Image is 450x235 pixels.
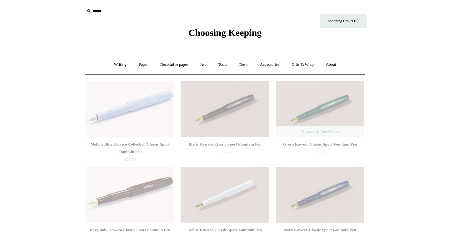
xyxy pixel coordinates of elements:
[182,226,268,234] div: White Kaweco Classic Sport Fountain Pen
[276,167,364,223] a: Navy Kaweco Classic Sport Fountain Pen Navy Kaweco Classic Sport Fountain Pen
[276,81,364,137] img: Green Kaweco Classic Sport Fountain Pen
[181,141,269,166] a: Black Kaweco Classic Sport Fountain Pen £25.00
[320,14,367,28] a: Shopping Basket (0)
[212,56,233,73] a: Tools
[133,56,154,73] a: Paper
[181,167,269,223] img: White Kaweco Classic Sport Fountain Pen
[181,81,269,137] img: Black Kaweco Classic Sport Fountain Pen
[286,56,319,73] a: Gifts & Wrap
[219,150,231,154] span: £25.00
[276,167,364,223] img: Navy Kaweco Classic Sport Fountain Pen
[276,81,364,137] a: Green Kaweco Classic Sport Fountain Pen Green Kaweco Classic Sport Fountain Pen Temporarily Out o...
[277,141,363,148] div: Green Kaweco Classic Sport Fountain Pen
[86,81,174,137] img: Mellow Blue Kaweco Collection Classic Sport Fountain Pen
[314,150,326,154] span: £25.00
[320,56,342,73] a: About
[86,167,174,223] a: Burgundy Kaweco Classic Sport Fountain Pen Burgundy Kaweco Classic Sport Fountain Pen
[254,56,285,73] a: Accessories
[181,167,269,223] a: White Kaweco Classic Sport Fountain Pen White Kaweco Classic Sport Fountain Pen
[195,56,211,73] a: Art
[295,126,345,137] span: Temporarily Out of Stock
[181,81,269,137] a: Black Kaweco Classic Sport Fountain Pen Black Kaweco Classic Sport Fountain Pen
[155,56,194,73] a: Decorative paper
[234,56,253,73] a: Desk
[188,27,262,38] span: Choosing Keeping
[86,81,174,137] a: Mellow Blue Kaweco Collection Classic Sport Fountain Pen Mellow Blue Kaweco Collection Classic Sp...
[87,141,173,156] div: Mellow Blue Kaweco Collection Classic Sport Fountain Pen
[276,141,364,166] a: Green Kaweco Classic Sport Fountain Pen £25.00
[188,32,262,37] a: Choosing Keeping
[108,56,132,73] a: Writing
[86,141,174,166] a: Mellow Blue Kaweco Collection Classic Sport Fountain Pen £27.00
[86,167,174,223] img: Burgundy Kaweco Classic Sport Fountain Pen
[87,226,173,234] div: Burgundy Kaweco Classic Sport Fountain Pen
[182,141,268,148] div: Black Kaweco Classic Sport Fountain Pen
[277,226,363,234] div: Navy Kaweco Classic Sport Fountain Pen
[124,157,136,162] span: £27.00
